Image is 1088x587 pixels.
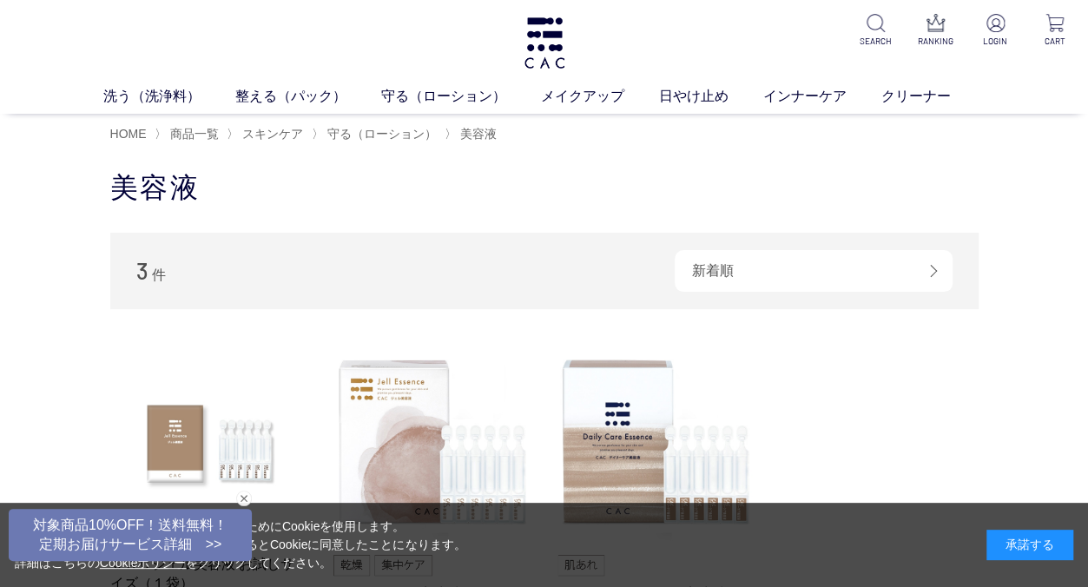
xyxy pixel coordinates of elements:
[110,169,979,207] h1: 美容液
[976,35,1014,48] p: LOGIN
[155,126,223,142] li: 〉
[170,127,219,141] span: 商品一覧
[856,35,894,48] p: SEARCH
[110,127,147,141] a: HOME
[557,344,755,542] img: ＣＡＣ デイリーケア美容液
[152,267,166,282] span: 件
[381,86,541,107] a: 守る（ローション）
[239,127,303,141] a: スキンケア
[235,86,381,107] a: 整える（パック）
[522,17,567,69] img: logo
[916,35,954,48] p: RANKING
[881,86,986,107] a: クリーナー
[227,126,307,142] li: 〉
[333,344,531,542] img: ＣＡＣ ジェル美容液
[659,86,763,107] a: 日やけ止め
[167,127,219,141] a: 商品一覧
[986,530,1073,560] div: 承諾する
[103,86,235,107] a: 洗う（洗浄料）
[327,127,437,141] span: 守る（ローション）
[312,126,441,142] li: 〉
[136,257,148,284] span: 3
[541,86,659,107] a: メイクアップ
[460,127,497,141] span: 美容液
[445,126,501,142] li: 〉
[324,127,437,141] a: 守る（ローション）
[976,14,1014,48] a: LOGIN
[110,344,308,542] img: ＣＡＣジェル美容液 お試しサイズ（１袋）
[242,127,303,141] span: スキンケア
[1036,14,1074,48] a: CART
[763,86,881,107] a: インナーケア
[916,14,954,48] a: RANKING
[675,250,953,292] div: 新着順
[1036,35,1074,48] p: CART
[457,127,497,141] a: 美容液
[856,14,894,48] a: SEARCH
